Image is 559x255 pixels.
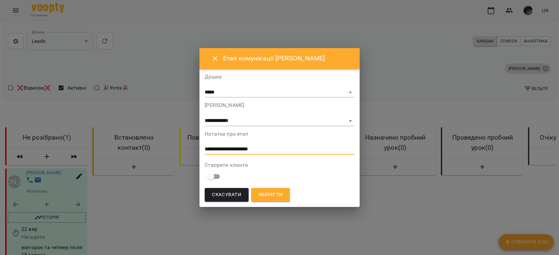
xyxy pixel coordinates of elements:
[258,191,283,199] span: Зберегти
[205,188,249,202] button: Скасувати
[212,191,241,199] span: Скасувати
[205,103,354,108] label: [PERSON_NAME]
[207,51,223,66] button: Close
[223,53,352,63] h6: Етап комунікації [PERSON_NAME]
[251,188,290,202] button: Зберегти
[205,74,354,79] label: Дошка
[205,131,354,137] label: Нотатка про етап
[205,162,354,168] label: Створити клієнта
